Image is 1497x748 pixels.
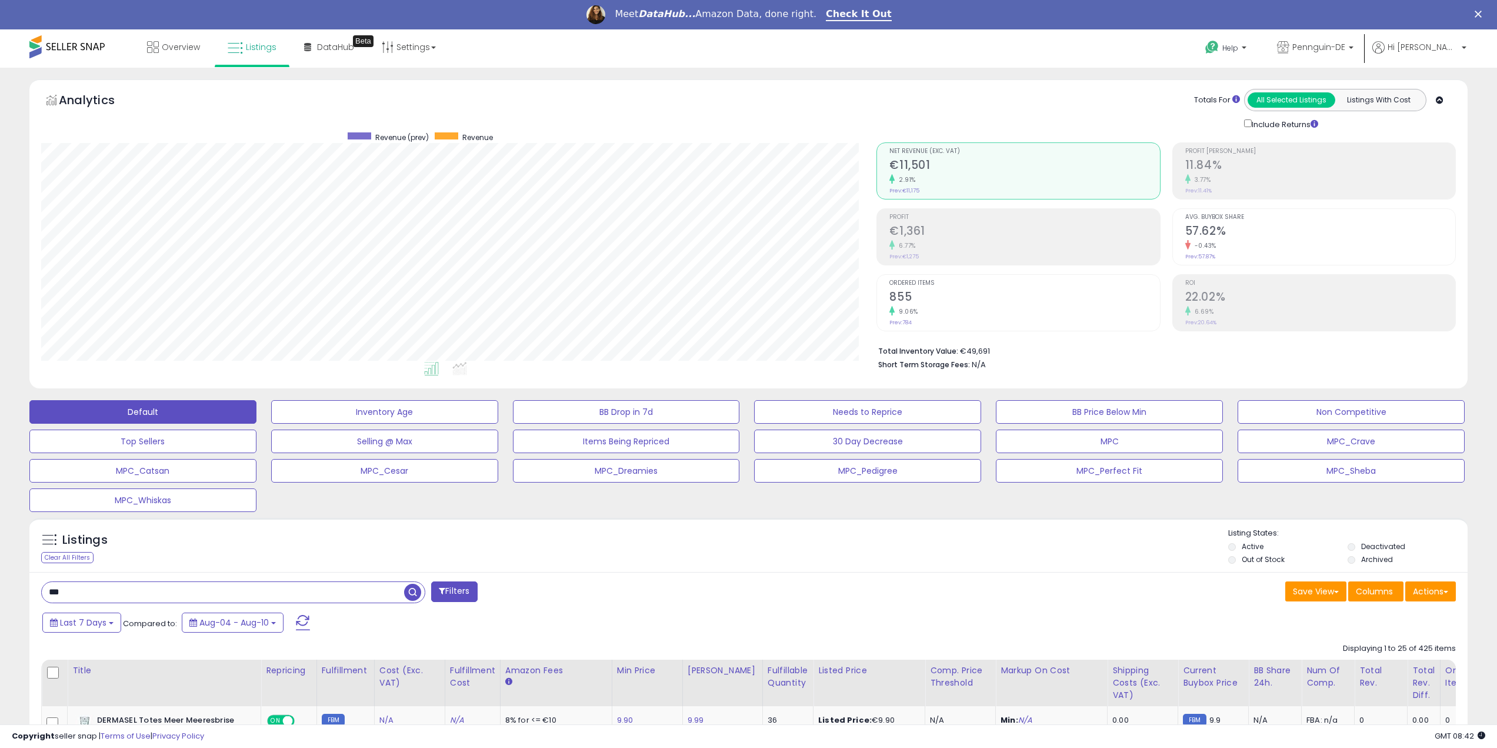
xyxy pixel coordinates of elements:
[353,35,374,47] div: Tooltip anchor
[1185,158,1455,174] h2: 11.84%
[1194,95,1240,106] div: Totals For
[1242,554,1285,564] label: Out of Stock
[586,5,605,24] img: Profile image for Georgie
[1372,41,1466,68] a: Hi [PERSON_NAME]
[59,92,138,111] h5: Analytics
[373,29,445,65] a: Settings
[754,400,981,424] button: Needs to Reprice
[1185,280,1455,287] span: ROI
[1348,581,1403,601] button: Columns
[818,664,920,677] div: Listed Price
[1361,554,1393,564] label: Archived
[1183,664,1243,689] div: Current Buybox Price
[889,253,919,260] small: Prev: €1,275
[123,618,177,629] span: Compared to:
[42,613,121,633] button: Last 7 Days
[615,8,816,20] div: Meet Amazon Data, done right.
[1356,586,1393,597] span: Columns
[996,459,1223,483] button: MPC_Perfect Fit
[1306,664,1349,689] div: Num of Comp.
[505,664,607,677] div: Amazon Fees
[768,664,808,689] div: Fulfillable Quantity
[1412,664,1435,702] div: Total Rev. Diff.
[1001,664,1102,677] div: Markup on Cost
[996,400,1223,424] button: BB Price Below Min
[889,224,1159,240] h2: €1,361
[754,430,981,453] button: 30 Day Decrease
[219,29,285,65] a: Listings
[972,359,986,370] span: N/A
[1238,400,1465,424] button: Non Competitive
[1222,43,1238,53] span: Help
[431,581,477,602] button: Filters
[29,430,256,453] button: Top Sellers
[1196,31,1258,68] a: Help
[12,731,204,742] div: seller snap | |
[889,158,1159,174] h2: €11,501
[1343,643,1456,654] div: Displaying 1 to 25 of 425 items
[513,459,740,483] button: MPC_Dreamies
[72,664,256,677] div: Title
[889,148,1159,155] span: Net Revenue (Exc. VAT)
[1361,541,1405,551] label: Deactivated
[29,488,256,512] button: MPC_Whiskas
[505,677,512,687] small: Amazon Fees.
[1242,541,1263,551] label: Active
[29,459,256,483] button: MPC_Catsan
[138,29,209,65] a: Overview
[29,400,256,424] button: Default
[1185,319,1216,326] small: Prev: 20.64%
[101,730,151,742] a: Terms of Use
[62,532,108,548] h5: Listings
[878,360,970,370] b: Short Term Storage Fees:
[1388,41,1458,53] span: Hi [PERSON_NAME]
[513,400,740,424] button: BB Drop in 7d
[1435,730,1485,742] span: 2025-08-18 08:42 GMT
[379,664,440,689] div: Cost (Exc. VAT)
[317,41,354,53] span: DataHub
[162,41,200,53] span: Overview
[1205,40,1219,55] i: Get Help
[199,617,269,629] span: Aug-04 - Aug-10
[889,214,1159,221] span: Profit
[41,552,94,563] div: Clear All Filters
[895,307,918,316] small: 9.06%
[688,664,758,677] div: [PERSON_NAME]
[1248,92,1335,108] button: All Selected Listings
[889,290,1159,306] h2: 855
[1235,117,1332,131] div: Include Returns
[895,175,916,184] small: 2.91%
[638,8,695,19] i: DataHub...
[1445,664,1488,689] div: Ordered Items
[889,319,912,326] small: Prev: 784
[450,664,495,689] div: Fulfillment Cost
[930,664,991,689] div: Comp. Price Threshold
[295,29,363,65] a: DataHub
[617,664,678,677] div: Min Price
[1112,664,1173,702] div: Shipping Costs (Exc. VAT)
[182,613,284,633] button: Aug-04 - Aug-10
[266,664,312,677] div: Repricing
[889,280,1159,287] span: Ordered Items
[826,8,892,21] a: Check It Out
[754,459,981,483] button: MPC_Pedigree
[1185,224,1455,240] h2: 57.62%
[1185,290,1455,306] h2: 22.02%
[271,430,498,453] button: Selling @ Max
[1359,664,1402,689] div: Total Rev.
[462,132,493,142] span: Revenue
[878,346,958,356] b: Total Inventory Value:
[895,241,916,250] small: 6.77%
[1228,528,1468,539] p: Listing States:
[1268,29,1362,68] a: Pennguin-DE
[1191,175,1211,184] small: 3.77%
[1405,581,1456,601] button: Actions
[375,132,429,142] span: Revenue (prev)
[1238,459,1465,483] button: MPC_Sheba
[271,400,498,424] button: Inventory Age
[246,41,276,53] span: Listings
[1185,253,1215,260] small: Prev: 57.87%
[1238,430,1465,453] button: MPC_Crave
[996,430,1223,453] button: MPC
[271,459,498,483] button: MPC_Cesar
